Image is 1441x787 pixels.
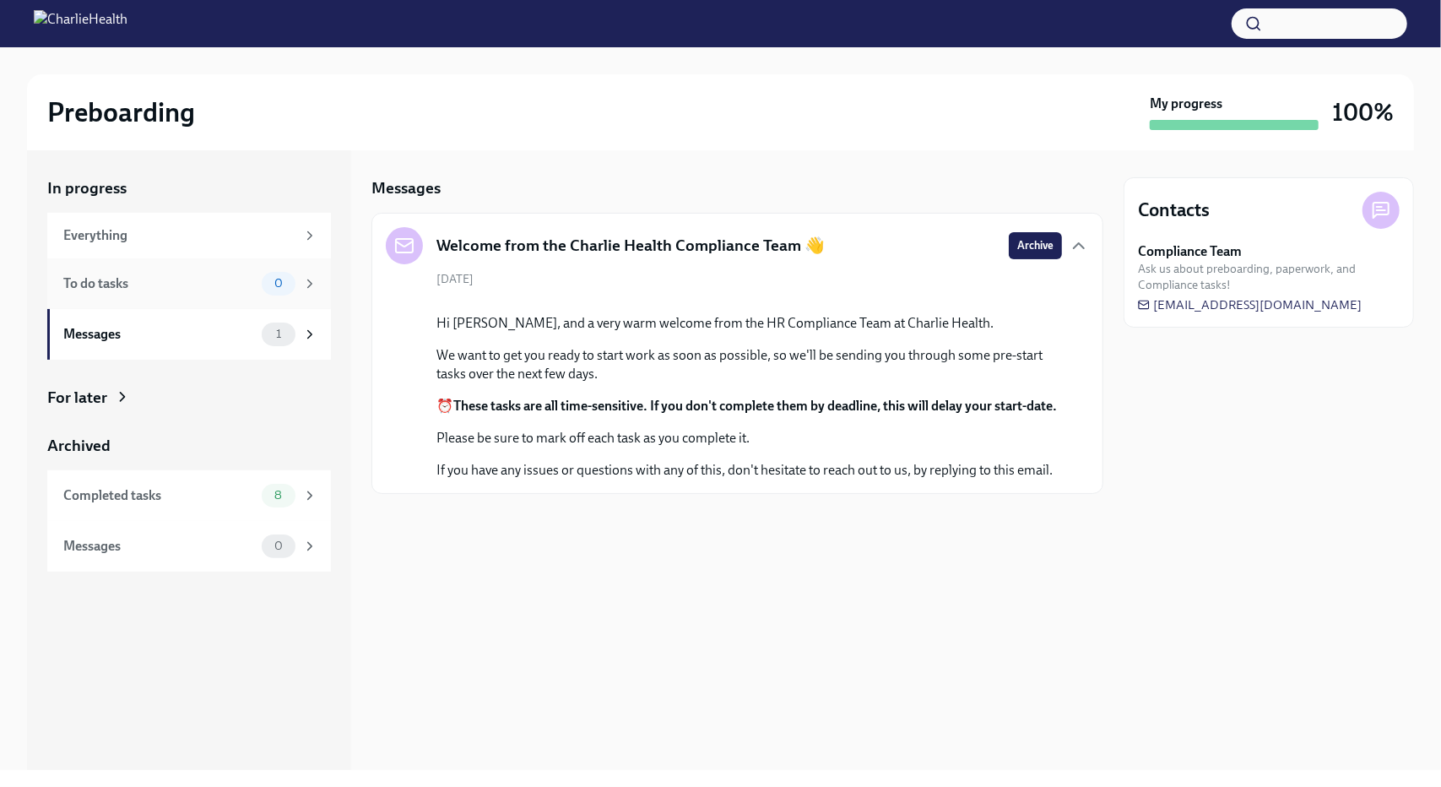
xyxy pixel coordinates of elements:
h5: Messages [371,177,441,199]
span: Ask us about preboarding, paperwork, and Compliance tasks! [1138,261,1400,293]
a: Messages1 [47,309,331,360]
p: Hi [PERSON_NAME], and a very warm welcome from the HR Compliance Team at Charlie Health. [436,314,1062,333]
span: 0 [264,540,293,552]
a: Messages0 [47,521,331,572]
a: Archived [47,435,331,457]
span: 1 [266,328,291,340]
div: Messages [63,325,255,344]
h3: 100% [1332,97,1394,128]
strong: My progress [1150,95,1222,113]
a: Everything [47,213,331,258]
div: Everything [63,226,295,245]
p: ⏰ [436,397,1062,415]
div: Messages [63,537,255,556]
span: 8 [264,489,292,502]
p: We want to get you ready to start work as soon as possible, so we'll be sending you through some ... [436,346,1062,383]
a: In progress [47,177,331,199]
img: CharlieHealth [34,10,127,37]
strong: Compliance Team [1138,242,1242,261]
span: [DATE] [436,271,474,287]
div: For later [47,387,107,409]
a: Completed tasks8 [47,470,331,521]
h5: Welcome from the Charlie Health Compliance Team 👋 [436,235,825,257]
p: Please be sure to mark off each task as you complete it. [436,429,1062,448]
button: Archive [1009,232,1062,259]
span: 0 [264,277,293,290]
a: To do tasks0 [47,258,331,309]
p: If you have any issues or questions with any of this, don't hesitate to reach out to us, by reply... [436,461,1062,480]
div: To do tasks [63,274,255,293]
a: [EMAIL_ADDRESS][DOMAIN_NAME] [1138,296,1362,313]
div: Completed tasks [63,486,255,505]
span: Archive [1017,237,1054,254]
strong: These tasks are all time-sensitive. If you don't complete them by deadline, this will delay your ... [453,398,1057,414]
a: For later [47,387,331,409]
h2: Preboarding [47,95,195,129]
h4: Contacts [1138,198,1210,223]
